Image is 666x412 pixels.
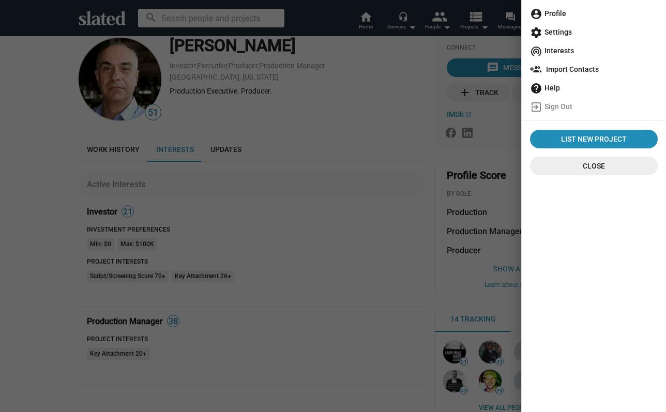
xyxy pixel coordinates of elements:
[538,157,649,175] span: Close
[530,26,542,39] mat-icon: settings
[530,60,658,79] span: Import Contacts
[530,130,658,148] a: List New Project
[530,45,542,57] mat-icon: wifi_tethering
[526,97,662,116] a: Sign Out
[530,101,542,113] mat-icon: exit_to_app
[526,4,662,23] a: Profile
[530,82,542,95] mat-icon: help
[530,79,658,97] span: Help
[526,41,662,60] a: Interests
[530,23,658,41] span: Settings
[530,8,542,20] mat-icon: account_circle
[530,157,658,175] button: Close
[530,97,658,116] span: Sign Out
[526,60,662,79] a: Import Contacts
[534,130,654,148] span: List New Project
[526,23,662,41] a: Settings
[526,79,662,97] a: Help
[530,4,658,23] span: Profile
[530,41,658,60] span: Interests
